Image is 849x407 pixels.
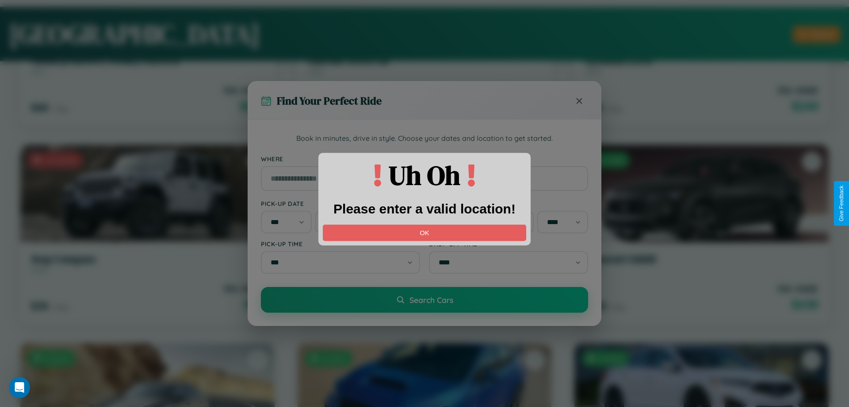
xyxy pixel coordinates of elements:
[409,295,453,305] span: Search Cars
[429,200,588,207] label: Drop-off Date
[429,240,588,248] label: Drop-off Time
[261,133,588,144] p: Book in minutes, drive in style. Choose your dates and location to get started.
[277,93,382,108] h3: Find Your Perfect Ride
[261,240,420,248] label: Pick-up Time
[261,200,420,207] label: Pick-up Date
[261,155,588,163] label: Where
